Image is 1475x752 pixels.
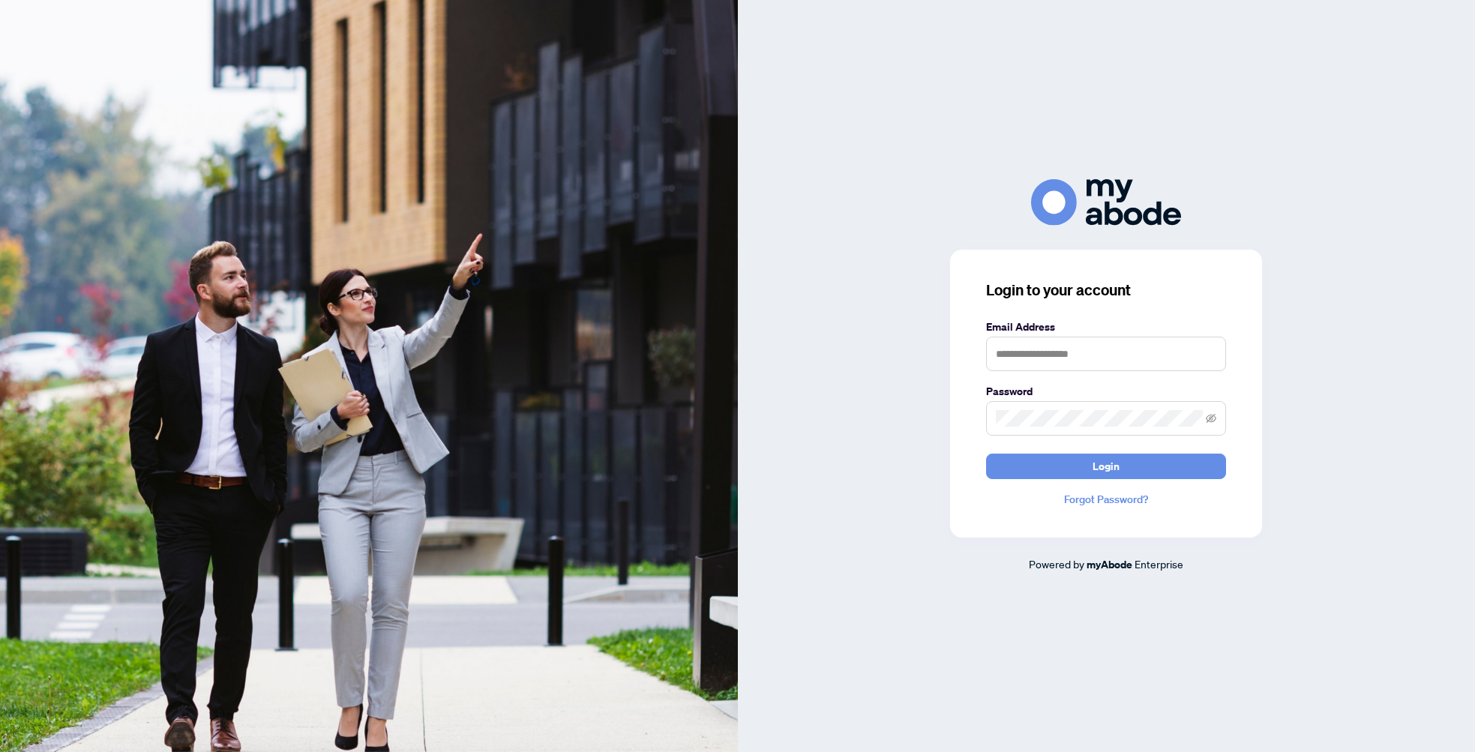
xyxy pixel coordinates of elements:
span: Enterprise [1135,557,1183,571]
span: Login [1093,454,1120,478]
label: Email Address [986,319,1226,335]
img: ma-logo [1031,179,1181,225]
a: myAbode [1087,556,1132,573]
button: Login [986,454,1226,479]
a: Forgot Password? [986,491,1226,508]
label: Password [986,383,1226,400]
span: Powered by [1029,557,1084,571]
span: eye-invisible [1206,413,1216,424]
h3: Login to your account [986,280,1226,301]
